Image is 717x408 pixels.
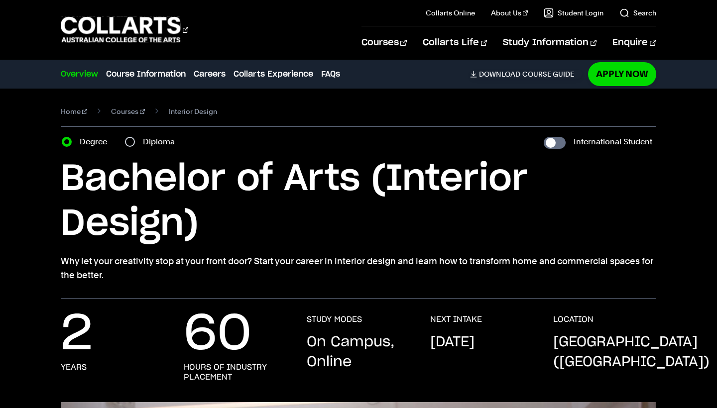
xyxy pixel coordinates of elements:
a: Courses [111,104,145,118]
h3: years [61,362,87,372]
a: DownloadCourse Guide [470,70,582,79]
a: Courses [361,26,407,59]
label: Diploma [143,135,181,149]
p: [GEOGRAPHIC_DATA] ([GEOGRAPHIC_DATA]) [553,332,710,372]
h3: hours of industry placement [184,362,287,382]
a: FAQs [321,68,340,80]
span: Download [479,70,520,79]
a: Collarts Experience [234,68,313,80]
h3: STUDY MODES [307,314,362,324]
a: Overview [61,68,98,80]
a: Search [619,8,656,18]
p: [DATE] [430,332,475,352]
a: Collarts Online [426,8,475,18]
h1: Bachelor of Arts (Interior Design) [61,157,656,246]
a: Study Information [503,26,597,59]
p: 2 [61,314,93,354]
a: Enquire [612,26,656,59]
a: About Us [491,8,528,18]
label: Degree [80,135,113,149]
p: 60 [184,314,251,354]
a: Student Login [544,8,603,18]
a: Careers [194,68,226,80]
p: Why let your creativity stop at your front door? Start your career in interior design and learn h... [61,254,656,282]
a: Home [61,104,87,118]
span: Interior Design [169,104,217,118]
a: Collarts Life [423,26,487,59]
label: International Student [574,135,652,149]
p: On Campus, Online [307,332,410,372]
a: Apply Now [588,62,656,86]
a: Course Information [106,68,186,80]
h3: LOCATION [553,314,594,324]
h3: NEXT INTAKE [430,314,482,324]
div: Go to homepage [61,15,188,44]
